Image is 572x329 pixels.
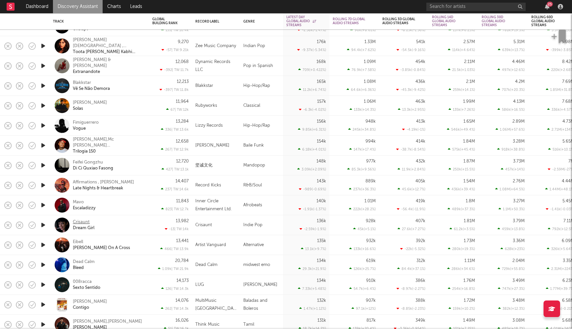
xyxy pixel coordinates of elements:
div: Baile Funk [240,136,283,156]
div: 436k [415,80,425,84]
div: 85.3k ( +9.56 % ) [347,167,376,171]
div: 4.46M [512,60,525,64]
div: 3.79M [513,219,525,223]
div: 148k [316,159,326,164]
div: Crisaunt [195,221,212,229]
div: 628k ( +23 % ) [501,247,525,251]
a: Bleed [73,265,84,271]
div: -57 | TW: 9.21k [152,48,189,52]
div: 1.8M [466,199,475,203]
div: 76.9k ( +7.58 % ) [347,68,376,72]
div: [PERSON_NAME] [195,142,229,150]
div: 463k [415,99,425,104]
div: 977k [366,159,376,164]
div: 9.85k ( +6.31 % ) [298,127,326,132]
div: 1.99M [463,99,475,104]
div: 918k ( +38.8 % ) [497,147,525,152]
a: Blakkstar [73,80,91,86]
div: Escaladizzy [73,205,96,211]
div: R&B/Soul [240,175,283,195]
div: 14,173 [176,279,189,283]
div: 3.28M [513,139,525,144]
div: 286k ( +34.6 % ) [447,267,475,271]
div: 1.84M [463,139,475,144]
div: -4.19k ( -1 % ) [402,127,425,132]
div: 132k [317,298,326,303]
div: 11.2k ( +6.74 % ) [299,88,326,92]
div: -38.7k ( -8.54 % ) [396,147,425,152]
div: 159k ( +10.2 % ) [449,306,475,311]
div: -392 | TW: 11.7k [152,68,189,72]
div: 262 | TW: 14.3k [152,306,189,311]
div: Fimiguerrero [73,120,99,126]
div: Mavo [73,199,84,205]
div: 13,284 [176,119,189,124]
a: [PERSON_NAME][DEMOGRAPHIC_DATA] , [PERSON_NAME] [73,37,144,49]
div: 12,658 [176,139,189,144]
div: 165k [317,80,326,84]
a: Di Ci Quxiao Fasong [73,165,113,171]
div: Indian Pop [240,36,283,56]
div: 008racca [73,279,92,285]
div: 575k ( +45.4 % ) [448,147,475,152]
div: Rubyworks [195,102,217,110]
div: 2.1M [466,80,475,84]
div: Record Kicks [195,181,221,189]
div: 2.76M [513,179,525,183]
div: 126k ( +25.7 % ) [349,267,376,271]
div: Feifei Gongzhu [73,160,103,165]
div: Dynamic Records LLC [195,58,237,74]
div: 781k ( +19.3 % ) [498,28,525,32]
div: 13,441 [176,239,189,243]
div: MultiMusic [GEOGRAPHIC_DATA] [195,297,237,313]
div: 1.08M ( +64.5 % ) [495,187,525,191]
input: Search for artists [426,3,526,11]
div: 994k [365,139,376,144]
div: 2.04M [512,259,525,263]
div: Baladas and Boleros [240,295,283,315]
a: [PERSON_NAME] [73,299,107,305]
div: 9,270 [178,40,189,44]
div: 910k [366,279,376,283]
div: -6.3k ( -4.02 % ) [299,107,326,112]
div: 155 | TW: 10.4k [152,28,189,32]
div: Blakkstar [195,82,213,90]
div: Solas [73,106,83,112]
div: -56.4k ( -11.9 % ) [397,207,425,211]
div: 1.81M [464,219,475,223]
div: 12,068 [175,60,189,64]
div: 133k ( +14.3 % ) [350,107,376,112]
div: -397 | TW: 11.8k [152,88,189,92]
a: Vogue [73,126,86,132]
div: 907k [366,298,376,303]
div: Dead Calm [73,259,95,265]
div: Afrobeats [240,195,283,215]
div: Mandopop [240,156,283,175]
div: 12,213 [177,80,189,84]
div: Dream Girl [73,225,94,231]
div: 432k [416,159,425,164]
div: 134k [317,279,326,283]
div: 2.89M [512,119,525,124]
div: 14,076 [175,298,189,303]
div: [PERSON_NAME],[PERSON_NAME] [73,319,142,325]
div: 541k [416,40,425,44]
div: 7.33k ( +5.48 % ) [298,287,326,291]
div: Artist Vanguard [195,241,226,249]
div: 1.09k | TW: 21.9k [152,267,189,271]
div: 619k [366,259,376,263]
div: Record Label [195,20,227,24]
a: [PERSON_NAME] & [PERSON_NAME] [73,57,144,69]
div: 454k [415,60,425,64]
a: Affirmations , [PERSON_NAME] [73,179,134,185]
div: -1.91k ( -1.37 % ) [299,207,326,211]
div: 12,720 [176,159,189,164]
div: Hip-Hop/Rap [240,76,283,96]
div: 1.1M ( +50.3 % ) [499,207,525,211]
div: 489k ( +37.3 % ) [448,207,475,211]
div: 1.06M ( +57.6 % ) [496,127,525,132]
div: 45k ( +5.1 % ) [353,227,376,231]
